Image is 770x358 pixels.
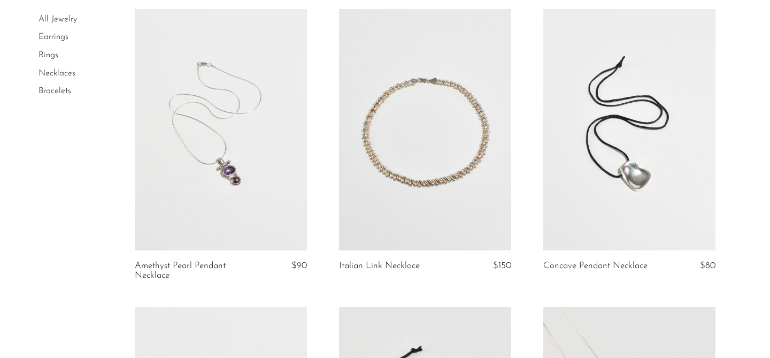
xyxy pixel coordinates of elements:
a: Earrings [38,33,68,42]
a: Italian Link Necklace [339,261,420,271]
span: $90 [291,261,307,270]
a: Rings [38,51,58,59]
span: $150 [493,261,511,270]
a: All Jewelry [38,15,77,24]
span: $80 [700,261,715,270]
a: Necklaces [38,69,75,78]
a: Concave Pendant Necklace [543,261,648,271]
a: Bracelets [38,87,71,95]
a: Amethyst Pearl Pendant Necklace [135,261,249,281]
